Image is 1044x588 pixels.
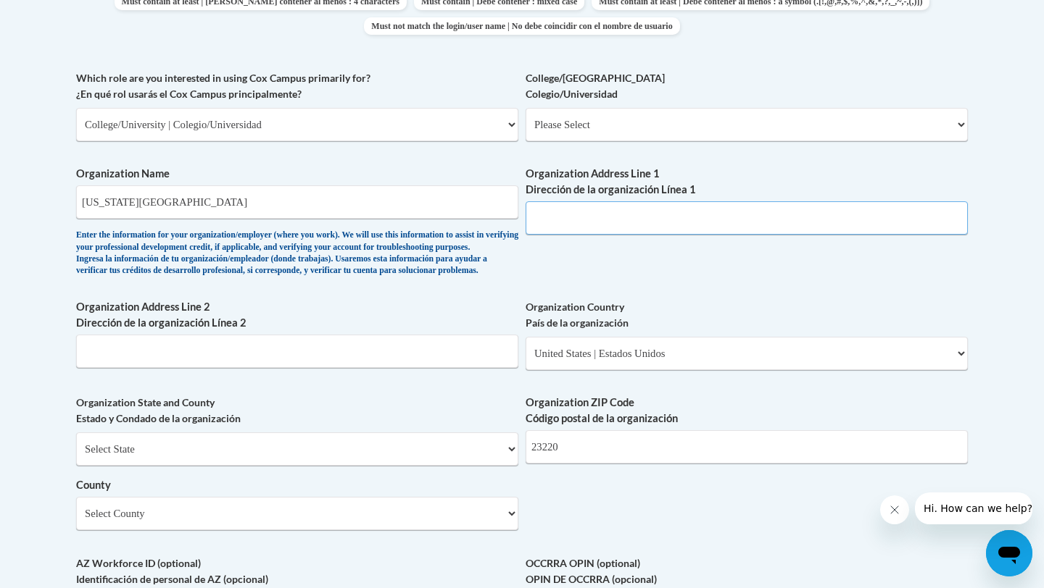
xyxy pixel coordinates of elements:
[526,70,968,102] label: College/[GEOGRAPHIC_DATA] Colegio/Universidad
[526,299,968,331] label: Organization Country País de la organización
[526,201,968,235] input: Metadata input
[76,166,518,182] label: Organization Name
[364,17,679,35] span: Must not match the login/user name | No debe coincidir con el nombre de usuario
[526,555,968,587] label: OCCRRA OPIN (optional) OPIN DE OCCRRA (opcional)
[76,335,518,368] input: Metadata input
[76,555,518,587] label: AZ Workforce ID (optional) Identificación de personal de AZ (opcional)
[76,299,518,331] label: Organization Address Line 2 Dirección de la organización Línea 2
[880,495,909,524] iframe: Close message
[76,477,518,493] label: County
[76,70,518,102] label: Which role are you interested in using Cox Campus primarily for? ¿En qué rol usarás el Cox Campus...
[526,166,968,198] label: Organization Address Line 1 Dirección de la organización Línea 1
[986,530,1032,576] iframe: Button to launch messaging window
[915,492,1032,524] iframe: Message from company
[76,185,518,219] input: Metadata input
[526,395,968,427] label: Organization ZIP Code Código postal de la organización
[526,430,968,463] input: Metadata input
[76,230,518,277] div: Enter the information for your organization/employer (where you work). We will use this informati...
[76,395,518,427] label: Organization State and County Estado y Condado de la organización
